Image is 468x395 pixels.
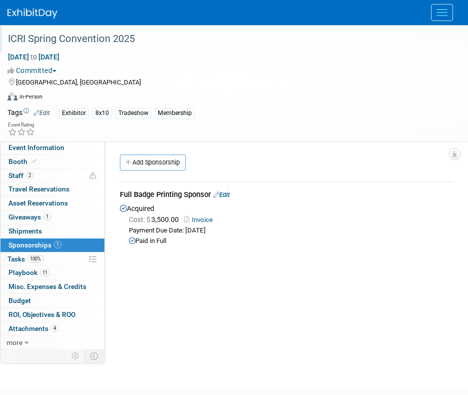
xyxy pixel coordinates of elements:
[67,349,84,362] td: Personalize Event Tab Strip
[27,255,43,262] span: 100%
[0,210,104,224] a: Giveaways1
[29,53,38,61] span: to
[8,241,61,249] span: Sponsorships
[8,199,68,207] span: Asset Reservations
[0,322,104,335] a: Attachments4
[7,65,60,75] button: Committed
[0,196,104,210] a: Asset Reservations
[0,266,104,279] a: Playbook11
[8,143,64,151] span: Event Information
[0,280,104,293] a: Misc. Expenses & Credits
[33,109,50,116] a: Edit
[16,78,141,86] span: [GEOGRAPHIC_DATA], [GEOGRAPHIC_DATA]
[0,169,104,182] a: Staff2
[19,93,42,100] div: In-Person
[4,30,448,48] div: ICRI Spring Convention 2025
[92,108,112,118] div: 8x10
[8,282,86,290] span: Misc. Expenses & Credits
[8,157,39,165] span: Booth
[0,155,104,168] a: Booth
[51,324,58,332] span: 4
[120,189,453,202] div: Full Badge Printing Sponsor
[8,213,51,221] span: Giveaways
[84,349,105,362] td: Toggle Event Tabs
[7,8,57,18] img: ExhibitDay
[129,215,183,223] span: 3,500.00
[129,226,453,235] div: Payment Due Date: [DATE]
[120,202,453,246] div: Acquired
[43,213,51,220] span: 1
[213,191,230,198] a: Edit
[8,296,31,304] span: Budget
[155,108,195,118] div: Membership
[8,268,50,276] span: Playbook
[6,338,22,346] span: more
[0,336,104,349] a: more
[0,238,104,252] a: Sponsorships1
[8,122,35,127] div: Event Rating
[431,4,453,21] button: Menu
[0,252,104,266] a: Tasks100%
[0,182,104,196] a: Travel Reservations
[0,294,104,307] a: Budget
[0,141,104,154] a: Event Information
[184,216,217,223] a: Invoice
[7,91,456,106] div: Event Format
[7,107,50,119] td: Tags
[32,158,37,164] i: Booth reservation complete
[89,171,96,180] span: Potential Scheduling Conflict -- at least one attendee is tagged in another overlapping event.
[8,185,69,193] span: Travel Reservations
[7,52,60,61] span: [DATE] [DATE]
[8,171,33,179] span: Staff
[54,241,61,248] span: 1
[26,171,33,179] span: 2
[129,215,151,223] span: Cost: $
[40,269,50,276] span: 11
[8,324,58,332] span: Attachments
[59,108,89,118] div: Exhibitor
[0,224,104,238] a: Shipments
[120,154,186,170] a: Add Sponsorship
[8,310,75,318] span: ROI, Objectives & ROO
[8,227,42,235] span: Shipments
[7,255,43,263] span: Tasks
[115,108,151,118] div: Tradeshow
[0,308,104,321] a: ROI, Objectives & ROO
[7,92,17,100] img: Format-Inperson.png
[129,236,453,246] div: Paid in Full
